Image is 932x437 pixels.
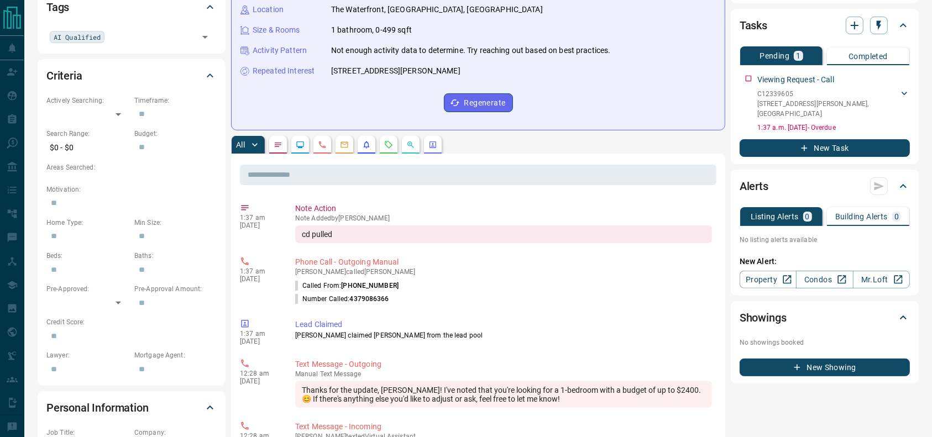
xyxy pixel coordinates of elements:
p: 0 [805,213,810,220]
p: Search Range: [46,129,129,139]
p: 1:37 am [240,267,279,275]
h2: Criteria [46,67,82,85]
a: Property [740,271,797,288]
p: Note Added by [PERSON_NAME] [295,214,712,222]
span: manual [295,370,318,378]
p: Text Message [295,370,712,378]
p: Text Message - Outgoing [295,359,712,370]
h2: Showings [740,309,787,327]
p: Baths: [134,251,217,261]
button: New Showing [740,359,910,376]
p: Note Action [295,203,712,214]
a: Mr.Loft [853,271,910,288]
p: Number Called: [295,294,389,304]
p: Home Type: [46,218,129,228]
p: [PERSON_NAME] called [PERSON_NAME] [295,268,712,276]
div: Showings [740,304,910,331]
p: Phone Call - Outgoing Manual [295,256,712,268]
p: Building Alerts [835,213,888,220]
div: Personal Information [46,394,217,421]
p: Pending [760,52,789,60]
p: Text Message - Incoming [295,421,712,433]
p: Beds: [46,251,129,261]
p: [DATE] [240,275,279,283]
p: Lead Claimed [295,319,712,330]
p: 1:37 a.m. [DATE] - Overdue [757,123,910,133]
span: AI Qualified [54,31,101,43]
h2: Personal Information [46,399,149,417]
p: All [236,141,245,149]
p: 12:28 am [240,370,279,377]
div: Alerts [740,173,910,199]
p: Size & Rooms [253,24,300,36]
p: Location [253,4,284,15]
svg: Notes [274,140,282,149]
div: C12339605[STREET_ADDRESS][PERSON_NAME],[GEOGRAPHIC_DATA] [757,87,910,121]
svg: Calls [318,140,327,149]
p: [DATE] [240,338,279,345]
p: Timeframe: [134,96,217,106]
p: Areas Searched: [46,162,217,172]
h2: Tasks [740,17,767,34]
p: Lawyer: [46,350,129,360]
p: Activity Pattern [253,45,307,56]
p: [STREET_ADDRESS][PERSON_NAME] , [GEOGRAPHIC_DATA] [757,99,899,119]
p: Motivation: [46,185,217,194]
p: Not enough activity data to determine. Try reaching out based on best practices. [331,45,611,56]
button: Open [197,29,213,45]
svg: Agent Actions [428,140,437,149]
p: $0 - $0 [46,139,129,157]
button: Regenerate [444,93,513,112]
p: The Waterfront, [GEOGRAPHIC_DATA], [GEOGRAPHIC_DATA] [331,4,543,15]
h2: Alerts [740,177,768,195]
p: Budget: [134,129,217,139]
p: Actively Searching: [46,96,129,106]
svg: Emails [340,140,349,149]
p: [DATE] [240,222,279,229]
div: cd pulled [295,225,712,243]
svg: Listing Alerts [362,140,371,149]
p: [DATE] [240,377,279,385]
p: 0 [894,213,899,220]
div: Thanks for the update, [PERSON_NAME]! I've noted that you're looking for a 1-bedroom with a budge... [295,381,712,408]
svg: Lead Browsing Activity [296,140,305,149]
p: [STREET_ADDRESS][PERSON_NAME] [331,65,460,77]
p: New Alert: [740,256,910,267]
span: 4379086366 [350,295,389,303]
p: [PERSON_NAME] claimed [PERSON_NAME] from the lead pool [295,330,712,340]
p: Mortgage Agent: [134,350,217,360]
p: Pre-Approval Amount: [134,284,217,294]
p: Min Size: [134,218,217,228]
svg: Opportunities [406,140,415,149]
span: [PHONE_NUMBER] [341,282,399,289]
p: Pre-Approved: [46,284,129,294]
p: 1 [796,52,800,60]
p: 1:37 am [240,330,279,338]
p: Viewing Request - Call [757,74,834,86]
p: Repeated Interest [253,65,315,77]
button: New Task [740,139,910,157]
p: C12339605 [757,89,899,99]
p: 1:37 am [240,214,279,222]
p: No showings booked [740,338,910,348]
a: Condos [796,271,853,288]
div: Criteria [46,62,217,89]
p: Completed [849,52,888,60]
p: Listing Alerts [751,213,799,220]
p: Credit Score: [46,317,217,327]
p: Called From: [295,281,399,291]
p: 1 bathroom, 0-499 sqft [331,24,412,36]
p: No listing alerts available [740,235,910,245]
div: Tasks [740,12,910,39]
svg: Requests [384,140,393,149]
